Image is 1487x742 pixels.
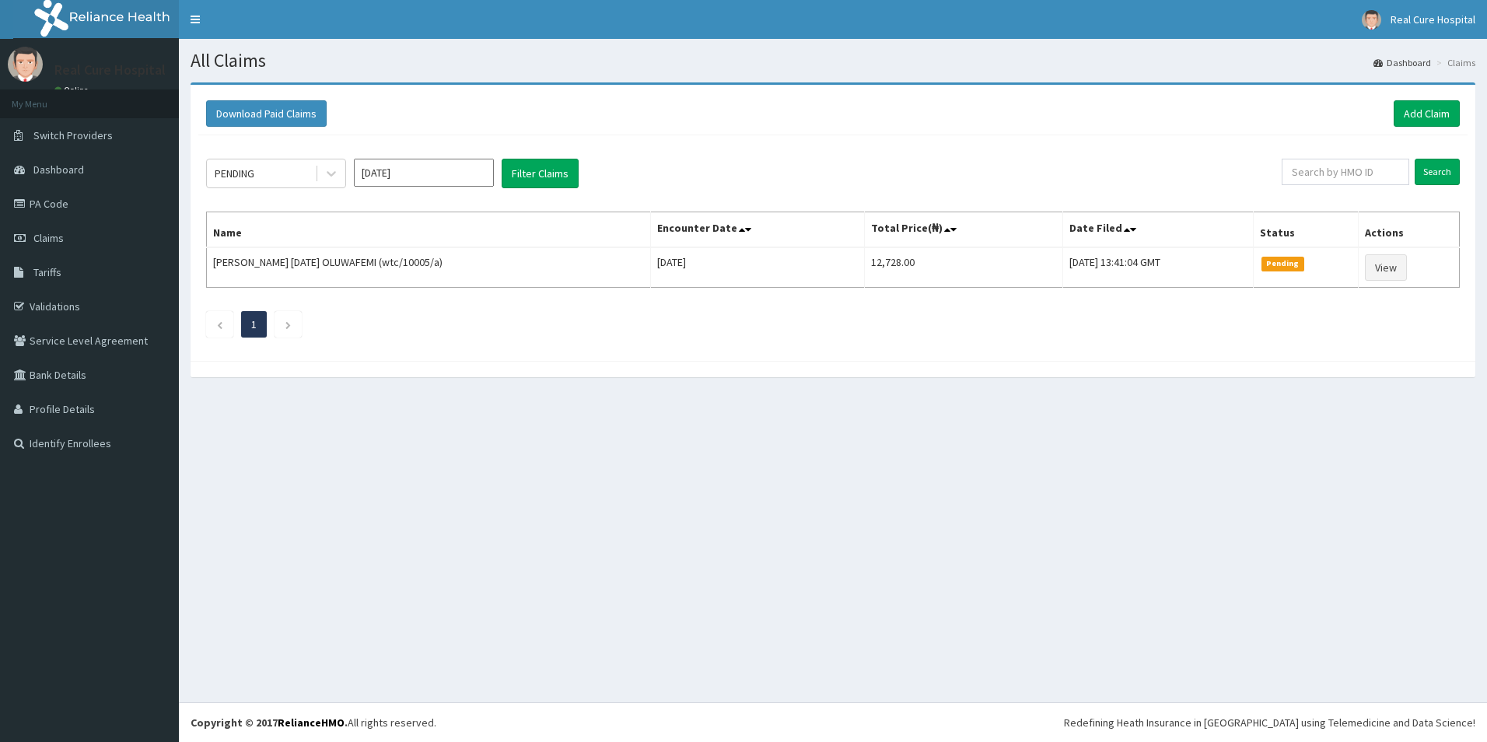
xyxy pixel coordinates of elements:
[865,247,1063,288] td: 12,728.00
[54,63,166,77] p: Real Cure Hospital
[1064,715,1475,730] div: Redefining Heath Insurance in [GEOGRAPHIC_DATA] using Telemedicine and Data Science!
[33,265,61,279] span: Tariffs
[206,100,327,127] button: Download Paid Claims
[1415,159,1460,185] input: Search
[502,159,579,188] button: Filter Claims
[179,702,1487,742] footer: All rights reserved.
[1373,56,1431,69] a: Dashboard
[1391,12,1475,26] span: Real Cure Hospital
[207,247,651,288] td: [PERSON_NAME] [DATE] OLUWAFEMI (wtc/10005/a)
[33,128,113,142] span: Switch Providers
[865,212,1063,248] th: Total Price(₦)
[191,51,1475,71] h1: All Claims
[1062,247,1253,288] td: [DATE] 13:41:04 GMT
[1261,257,1304,271] span: Pending
[54,85,92,96] a: Online
[285,317,292,331] a: Next page
[354,159,494,187] input: Select Month and Year
[1254,212,1359,248] th: Status
[33,163,84,177] span: Dashboard
[216,317,223,331] a: Previous page
[1062,212,1253,248] th: Date Filed
[8,47,43,82] img: User Image
[207,212,651,248] th: Name
[1394,100,1460,127] a: Add Claim
[278,716,345,730] a: RelianceHMO
[1282,159,1409,185] input: Search by HMO ID
[651,247,865,288] td: [DATE]
[191,716,348,730] strong: Copyright © 2017 .
[33,231,64,245] span: Claims
[651,212,865,248] th: Encounter Date
[1365,254,1407,281] a: View
[215,166,254,181] div: PENDING
[251,317,257,331] a: Page 1 is your current page
[1433,56,1475,69] li: Claims
[1358,212,1459,248] th: Actions
[1362,10,1381,30] img: User Image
